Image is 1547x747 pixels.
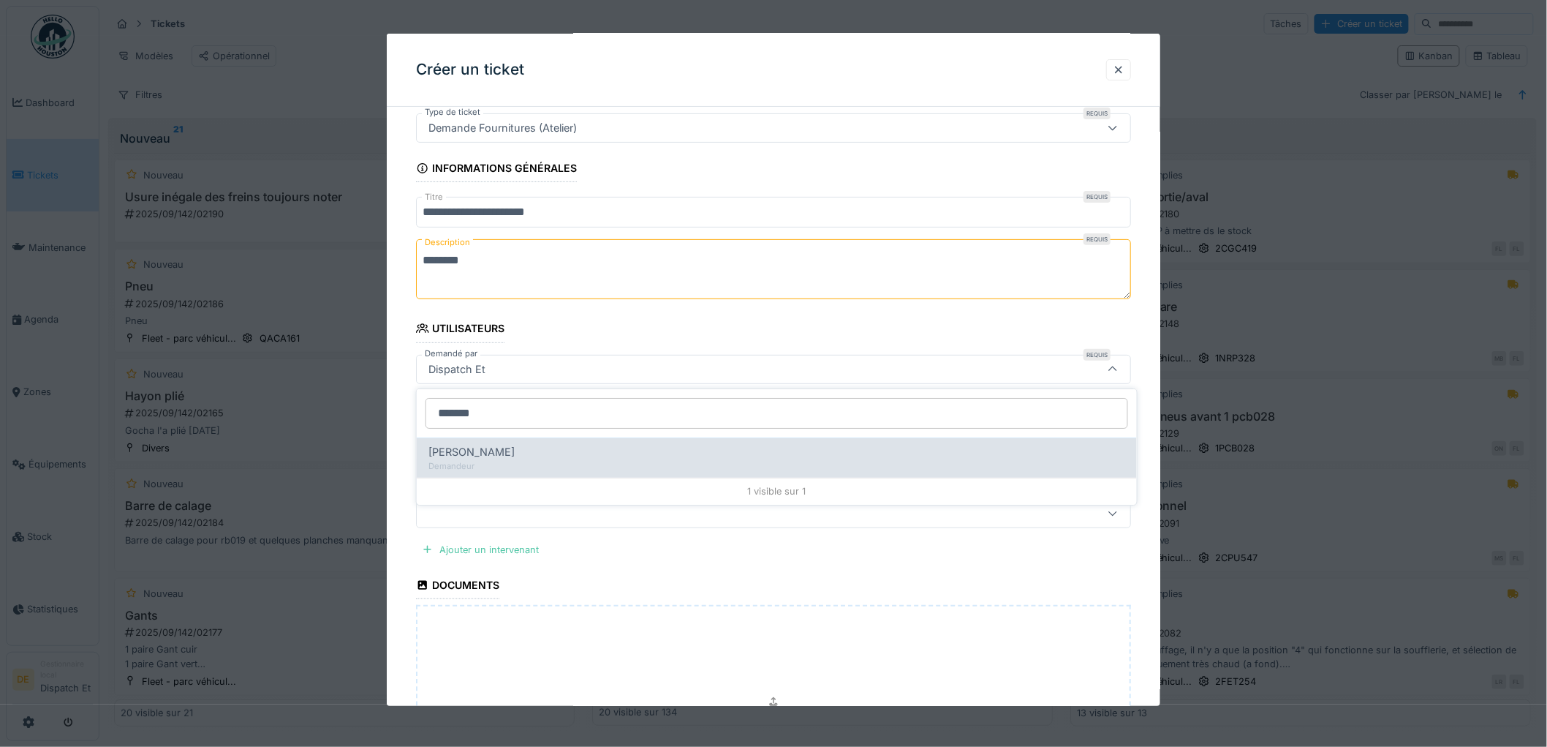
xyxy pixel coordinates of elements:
label: Type de ticket [422,106,483,119]
span: [PERSON_NAME] [428,444,515,460]
div: Demande Fournitures (Atelier) [423,120,583,136]
div: Demandeur [428,460,1125,473]
h3: Créer un ticket [416,61,524,79]
div: Requis [1083,108,1111,119]
div: Requis [1083,233,1111,245]
div: Requis [1083,191,1111,203]
div: Documents [416,574,499,599]
div: Requis [1083,348,1111,360]
div: Utilisateurs [416,318,504,342]
div: Dispatch Et [423,361,491,377]
div: 1 visible sur 1 [417,478,1137,505]
label: Demandé par [422,347,480,359]
div: Ajouter un intervenant [416,540,545,560]
label: Titre [422,191,446,203]
label: Description [422,233,473,252]
div: Informations générales [416,157,577,182]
